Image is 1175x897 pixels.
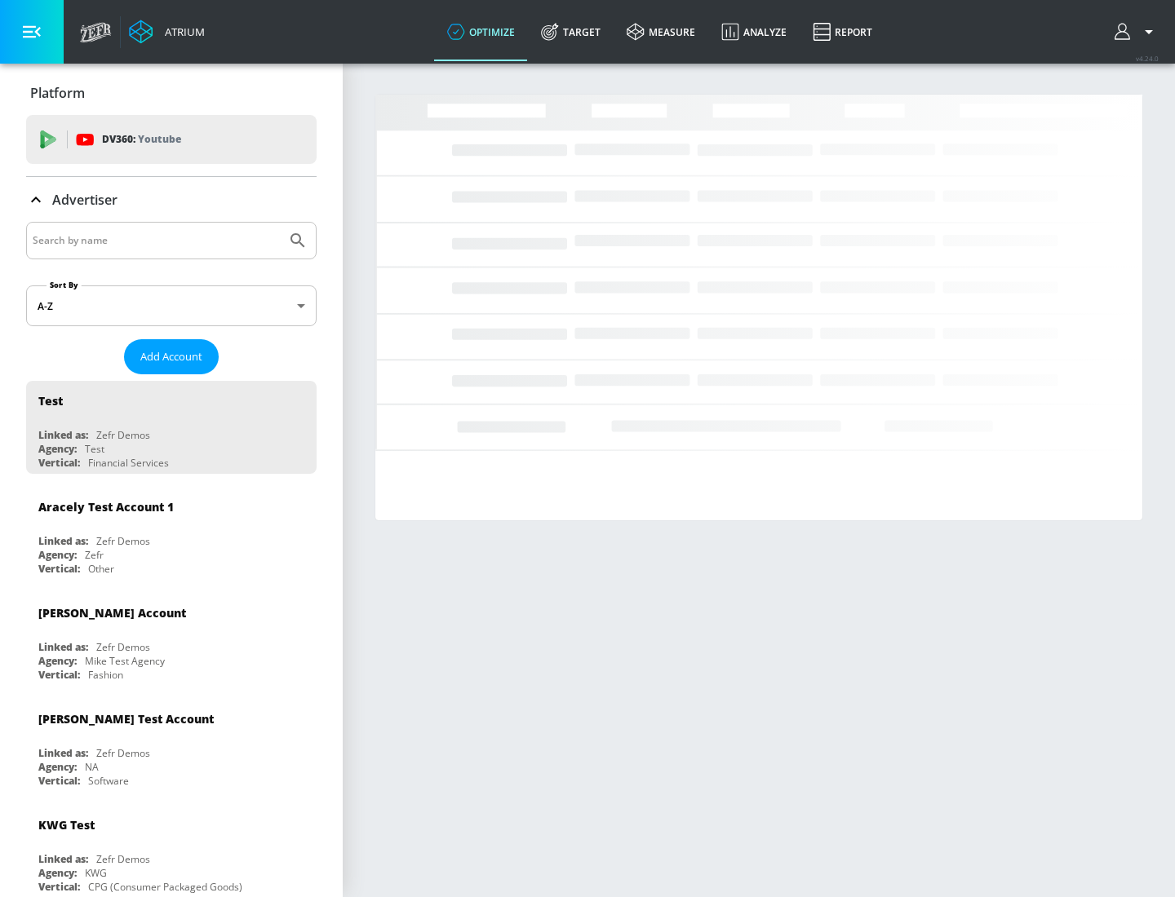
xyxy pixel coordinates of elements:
[96,746,150,760] div: Zefr Demos
[26,115,317,164] div: DV360: Youtube
[38,428,88,442] div: Linked as:
[52,191,117,209] p: Advertiser
[33,230,280,251] input: Search by name
[88,774,129,788] div: Software
[38,711,214,727] div: [PERSON_NAME] Test Account
[85,760,99,774] div: NA
[38,852,88,866] div: Linked as:
[85,442,104,456] div: Test
[38,880,80,894] div: Vertical:
[434,2,528,61] a: optimize
[38,534,88,548] div: Linked as:
[138,130,181,148] p: Youtube
[88,456,169,470] div: Financial Services
[26,381,317,474] div: TestLinked as:Zefr DemosAgency:TestVertical:Financial Services
[614,2,708,61] a: measure
[38,393,63,409] div: Test
[88,880,242,894] div: CPG (Consumer Packaged Goods)
[96,428,150,442] div: Zefr Demos
[158,24,205,39] div: Atrium
[38,499,174,515] div: Aracely Test Account 1
[38,562,80,576] div: Vertical:
[528,2,614,61] a: Target
[38,442,77,456] div: Agency:
[26,285,317,326] div: A-Z
[85,866,107,880] div: KWG
[26,177,317,223] div: Advertiser
[140,347,202,366] span: Add Account
[85,548,104,562] div: Zefr
[96,852,150,866] div: Zefr Demos
[38,548,77,562] div: Agency:
[38,668,80,682] div: Vertical:
[26,699,317,792] div: [PERSON_NAME] Test AccountLinked as:Zefr DemosAgency:NAVertical:Software
[38,456,80,470] div: Vertical:
[26,487,317,580] div: Aracely Test Account 1Linked as:Zefr DemosAgency:ZefrVertical:Other
[38,654,77,668] div: Agency:
[38,640,88,654] div: Linked as:
[1136,54,1159,63] span: v 4.24.0
[26,70,317,116] div: Platform
[88,562,114,576] div: Other
[102,130,181,148] p: DV360:
[708,2,800,61] a: Analyze
[88,668,123,682] div: Fashion
[38,760,77,774] div: Agency:
[26,593,317,686] div: [PERSON_NAME] AccountLinked as:Zefr DemosAgency:Mike Test AgencyVertical:Fashion
[30,84,85,102] p: Platform
[800,2,885,61] a: Report
[96,640,150,654] div: Zefr Demos
[85,654,165,668] div: Mike Test Agency
[38,605,186,621] div: [PERSON_NAME] Account
[47,280,82,290] label: Sort By
[38,774,80,788] div: Vertical:
[38,746,88,760] div: Linked as:
[38,866,77,880] div: Agency:
[96,534,150,548] div: Zefr Demos
[38,817,95,833] div: KWG Test
[129,20,205,44] a: Atrium
[124,339,219,374] button: Add Account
